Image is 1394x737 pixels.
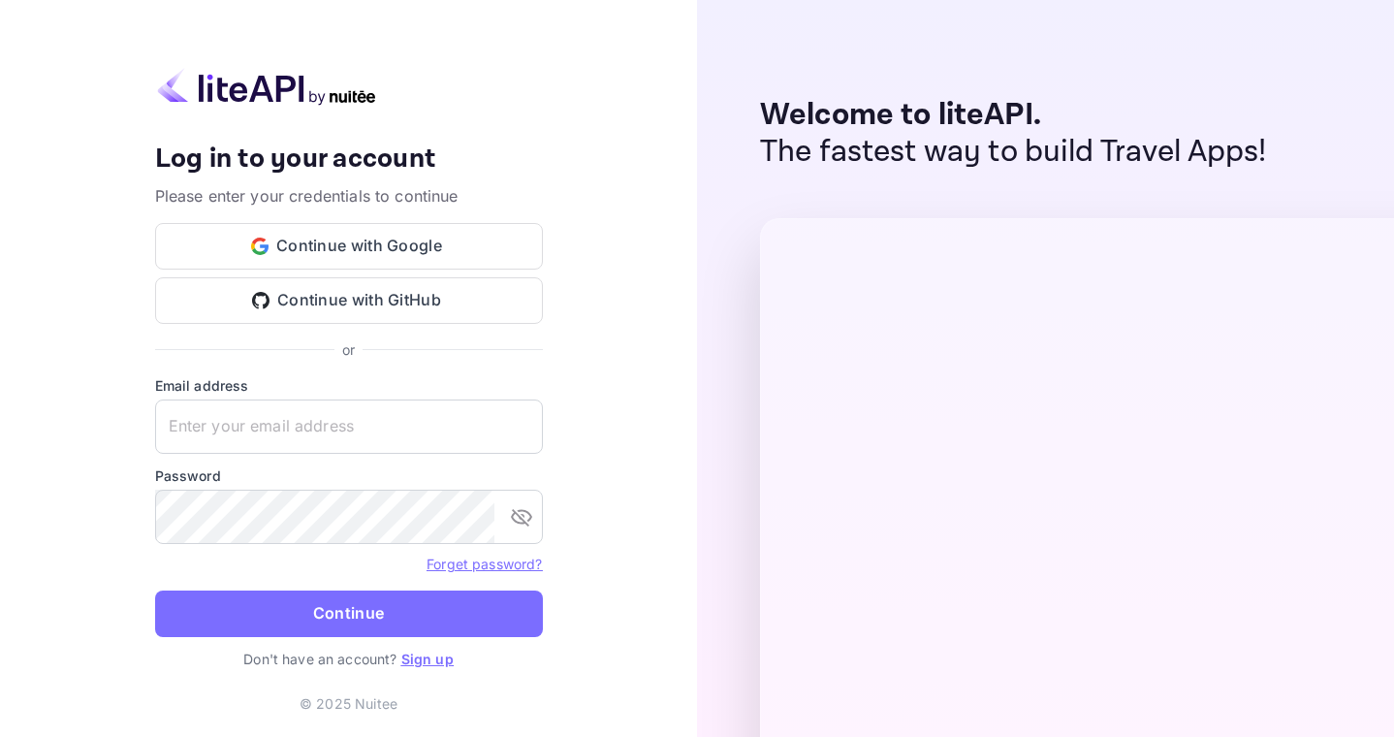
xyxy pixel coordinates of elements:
[401,651,454,667] a: Sign up
[300,693,397,714] p: © 2025 Nuitee
[155,223,543,270] button: Continue with Google
[760,134,1267,171] p: The fastest way to build Travel Apps!
[155,375,543,396] label: Email address
[760,97,1267,134] p: Welcome to liteAPI.
[502,497,541,536] button: toggle password visibility
[342,339,355,360] p: or
[155,277,543,324] button: Continue with GitHub
[427,556,542,572] a: Forget password?
[427,554,542,573] a: Forget password?
[155,649,543,669] p: Don't have an account?
[155,591,543,637] button: Continue
[155,143,543,176] h4: Log in to your account
[155,184,543,208] p: Please enter your credentials to continue
[155,465,543,486] label: Password
[155,400,543,454] input: Enter your email address
[155,68,378,106] img: liteapi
